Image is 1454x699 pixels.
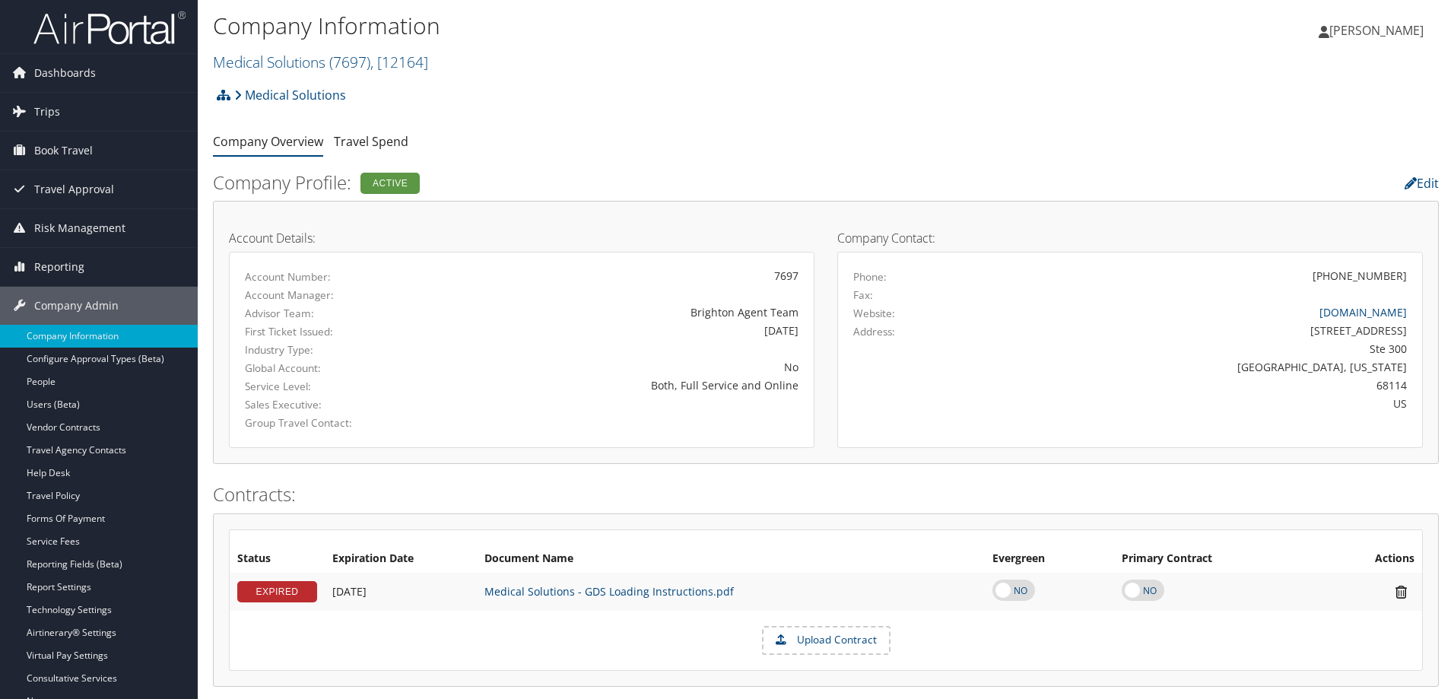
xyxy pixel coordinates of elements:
span: Company Admin [34,287,119,325]
span: Travel Approval [34,170,114,208]
h1: Company Information [213,10,1030,42]
span: Book Travel [34,132,93,170]
span: [PERSON_NAME] [1329,22,1424,39]
h2: Company Profile: [213,170,1023,195]
div: [GEOGRAPHIC_DATA], [US_STATE] [998,359,1408,375]
i: Remove Contract [1388,584,1414,600]
label: Industry Type: [245,342,414,357]
span: Risk Management [34,209,125,247]
div: 7697 [437,268,798,284]
a: [PERSON_NAME] [1319,8,1439,53]
h4: Company Contact: [837,232,1423,244]
label: Service Level: [245,379,414,394]
label: Phone: [853,269,887,284]
a: Medical Solutions - GDS Loading Instructions.pdf [484,584,734,599]
div: Add/Edit Date [332,585,469,599]
span: Reporting [34,248,84,286]
a: [DOMAIN_NAME] [1319,305,1407,319]
th: Primary Contract [1114,545,1317,573]
a: Travel Spend [334,133,408,150]
a: Medical Solutions [234,80,346,110]
label: Account Manager: [245,288,414,303]
label: Address: [853,324,895,339]
div: Brighton Agent Team [437,304,798,320]
label: Sales Executive: [245,397,414,412]
div: Both, Full Service and Online [437,377,798,393]
th: Status [230,545,325,573]
th: Actions [1317,545,1422,573]
span: [DATE] [332,584,367,599]
div: Active [360,173,420,194]
h4: Account Details: [229,232,814,244]
label: Website: [853,306,895,321]
span: ( 7697 ) [329,52,370,72]
label: First Ticket Issued: [245,324,414,339]
label: Advisor Team: [245,306,414,321]
a: Medical Solutions [213,52,428,72]
span: Trips [34,93,60,131]
label: Account Number: [245,269,414,284]
h2: Contracts: [213,481,1439,507]
th: Expiration Date [325,545,477,573]
div: 68114 [998,377,1408,393]
th: Document Name [477,545,985,573]
span: , [ 12164 ] [370,52,428,72]
div: [PHONE_NUMBER] [1313,268,1407,284]
label: Upload Contract [764,628,889,653]
div: Ste 300 [998,341,1408,357]
a: Company Overview [213,133,323,150]
span: Dashboards [34,54,96,92]
img: airportal-logo.png [33,10,186,46]
label: Global Account: [245,361,414,376]
label: Fax: [853,288,873,303]
div: [STREET_ADDRESS] [998,322,1408,338]
div: US [998,396,1408,411]
th: Evergreen [985,545,1115,573]
div: [DATE] [437,322,798,338]
a: Edit [1405,175,1439,192]
div: No [437,359,798,375]
label: Group Travel Contact: [245,415,414,431]
div: EXPIRED [237,581,317,602]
